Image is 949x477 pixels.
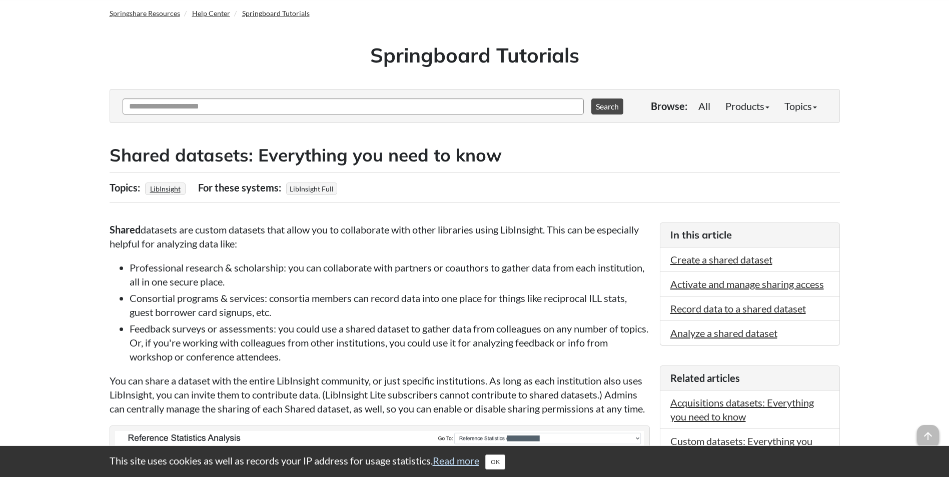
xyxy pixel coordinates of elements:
[242,9,310,17] a: Springboard Tutorials
[718,96,777,116] a: Products
[110,223,141,235] strong: Shared
[670,396,814,422] a: Acquisitions datasets: Everything you need to know
[110,143,840,167] h2: Shared datasets: Everything you need to know
[110,9,180,17] a: Springshare Resources
[192,9,230,17] a: Help Center
[130,321,650,363] li: Feedback surveys or assessments: you could use a shared dataset to gather data from colleagues on...
[110,222,650,250] p: datasets are custom datasets that allow you to collaborate with other libraries using LibInsight....
[591,98,623,114] button: Search
[485,454,505,469] button: Close
[777,96,824,116] a: Topics
[670,253,772,265] a: Create a shared dataset
[651,99,687,113] p: Browse:
[670,302,806,314] a: Record data to a shared dataset
[917,426,939,438] a: arrow_upward
[198,178,284,197] div: For these systems:
[670,228,829,242] h3: In this article
[670,278,824,290] a: Activate and manage sharing access
[691,96,718,116] a: All
[130,291,650,319] li: Consortial programs & services: consortia members can record data into one place for things like ...
[670,327,777,339] a: Analyze a shared dataset
[110,373,650,415] p: You can share a dataset with the entire LibInsight community, or just specific institutions. As l...
[149,181,182,196] a: LibInsight
[286,182,337,195] span: LibInsight Full
[100,453,850,469] div: This site uses cookies as well as records your IP address for usage statistics.
[110,178,143,197] div: Topics:
[433,454,479,466] a: Read more
[130,260,650,288] li: Professional research & scholarship: you can collaborate with partners or coauthors to gather dat...
[917,425,939,447] span: arrow_upward
[670,372,740,384] span: Related articles
[117,41,832,69] h1: Springboard Tutorials
[670,435,812,461] a: Custom datasets: Everything you need to know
